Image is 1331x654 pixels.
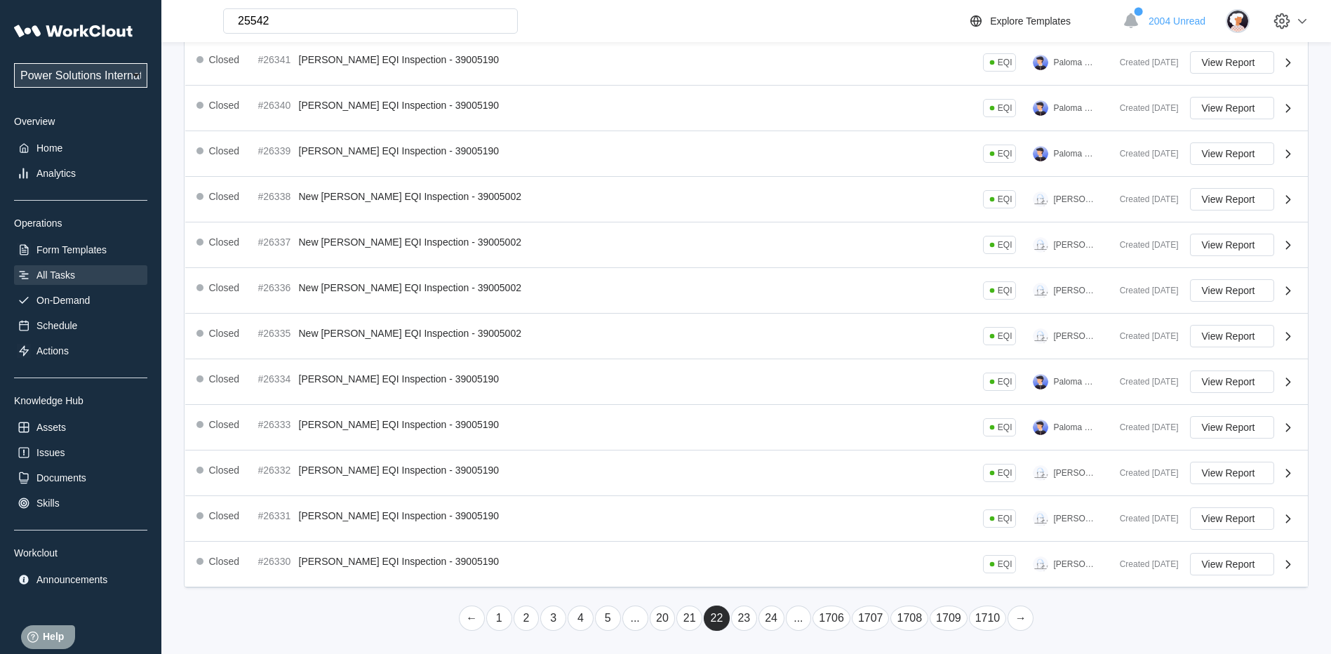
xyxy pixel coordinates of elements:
[486,606,512,631] a: Page 1
[1054,514,1097,523] div: [PERSON_NAME]
[209,419,240,430] div: Closed
[209,328,240,339] div: Closed
[1109,286,1179,295] div: Created [DATE]
[14,163,147,183] a: Analytics
[1033,283,1048,298] img: clout-09.png
[185,268,1308,314] a: Closed#26336New [PERSON_NAME] EQI Inspection - 39005002EQI[PERSON_NAME]Created [DATE]View Report
[998,422,1012,432] div: EQI
[299,145,500,156] span: [PERSON_NAME] EQI Inspection - 39005190
[258,145,293,156] div: #26339
[1190,325,1274,347] button: View Report
[299,419,500,430] span: [PERSON_NAME] EQI Inspection - 39005190
[36,574,107,585] div: Announcements
[185,542,1308,587] a: Closed#26330[PERSON_NAME] EQI Inspection - 39005190EQI[PERSON_NAME]Created [DATE]View Report
[209,191,240,202] div: Closed
[622,606,648,631] a: ...
[890,606,928,631] a: Page 1708
[36,168,76,179] div: Analytics
[14,291,147,310] a: On-Demand
[14,468,147,488] a: Documents
[299,510,500,521] span: [PERSON_NAME] EQI Inspection - 39005190
[1190,462,1274,484] button: View Report
[1054,377,1097,387] div: Paloma De [DEMOGRAPHIC_DATA]
[540,606,566,631] a: Page 3
[14,316,147,335] a: Schedule
[258,54,293,65] div: #26341
[1202,422,1255,432] span: View Report
[1190,279,1274,302] button: View Report
[1033,420,1048,435] img: user-5.png
[258,100,293,111] div: #26340
[1202,559,1255,569] span: View Report
[1190,416,1274,439] button: View Report
[1190,553,1274,575] button: View Report
[185,40,1308,86] a: Closed#26341[PERSON_NAME] EQI Inspection - 39005190EQIPaloma De [DEMOGRAPHIC_DATA]Created [DATE]V...
[299,465,500,476] span: [PERSON_NAME] EQI Inspection - 39005190
[209,510,240,521] div: Closed
[1008,606,1034,631] a: Next page
[990,15,1071,27] div: Explore Templates
[1109,422,1179,432] div: Created [DATE]
[704,606,730,631] a: Page 22 is your current page
[1202,468,1255,478] span: View Report
[185,86,1308,131] a: Closed#26340[PERSON_NAME] EQI Inspection - 39005190EQIPaloma De [DEMOGRAPHIC_DATA]Created [DATE]V...
[36,422,66,433] div: Assets
[299,328,521,339] span: New [PERSON_NAME] EQI Inspection - 39005002
[1202,240,1255,250] span: View Report
[14,341,147,361] a: Actions
[1033,100,1048,116] img: user-5.png
[258,556,293,567] div: #26330
[1190,51,1274,74] button: View Report
[1054,149,1097,159] div: Paloma De [DEMOGRAPHIC_DATA]
[209,465,240,476] div: Closed
[185,314,1308,359] a: Closed#26335New [PERSON_NAME] EQI Inspection - 39005002EQI[PERSON_NAME]Created [DATE]View Report
[36,345,69,356] div: Actions
[209,556,240,567] div: Closed
[1202,149,1255,159] span: View Report
[998,559,1012,569] div: EQI
[209,145,240,156] div: Closed
[209,54,240,65] div: Closed
[969,606,1007,631] a: Page 1710
[258,282,293,293] div: #26336
[1054,240,1097,250] div: [PERSON_NAME]
[1109,103,1179,113] div: Created [DATE]
[14,547,147,559] div: Workclout
[258,465,293,476] div: #26332
[299,54,500,65] span: [PERSON_NAME] EQI Inspection - 39005190
[209,282,240,293] div: Closed
[36,142,62,154] div: Home
[1190,188,1274,211] button: View Report
[185,222,1308,268] a: Closed#26337New [PERSON_NAME] EQI Inspection - 39005002EQI[PERSON_NAME]Created [DATE]View Report
[1190,142,1274,165] button: View Report
[299,282,521,293] span: New [PERSON_NAME] EQI Inspection - 39005002
[595,606,621,631] a: Page 5
[1033,556,1048,572] img: clout-09.png
[1202,103,1255,113] span: View Report
[299,373,500,385] span: [PERSON_NAME] EQI Inspection - 39005190
[36,472,86,483] div: Documents
[14,138,147,158] a: Home
[998,331,1012,341] div: EQI
[1033,465,1048,481] img: clout-09.png
[1109,559,1179,569] div: Created [DATE]
[14,418,147,437] a: Assets
[36,269,75,281] div: All Tasks
[1202,514,1255,523] span: View Report
[998,240,1012,250] div: EQI
[731,606,757,631] a: Page 23
[568,606,594,631] a: Page 4
[758,606,784,631] a: Page 24
[258,191,293,202] div: #26338
[1054,331,1097,341] div: [PERSON_NAME]
[14,395,147,406] div: Knowledge Hub
[998,286,1012,295] div: EQI
[258,328,293,339] div: #26335
[299,191,521,202] span: New [PERSON_NAME] EQI Inspection - 39005002
[1202,194,1255,204] span: View Report
[1202,377,1255,387] span: View Report
[786,606,812,631] a: ...
[14,265,147,285] a: All Tasks
[14,116,147,127] div: Overview
[14,240,147,260] a: Form Templates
